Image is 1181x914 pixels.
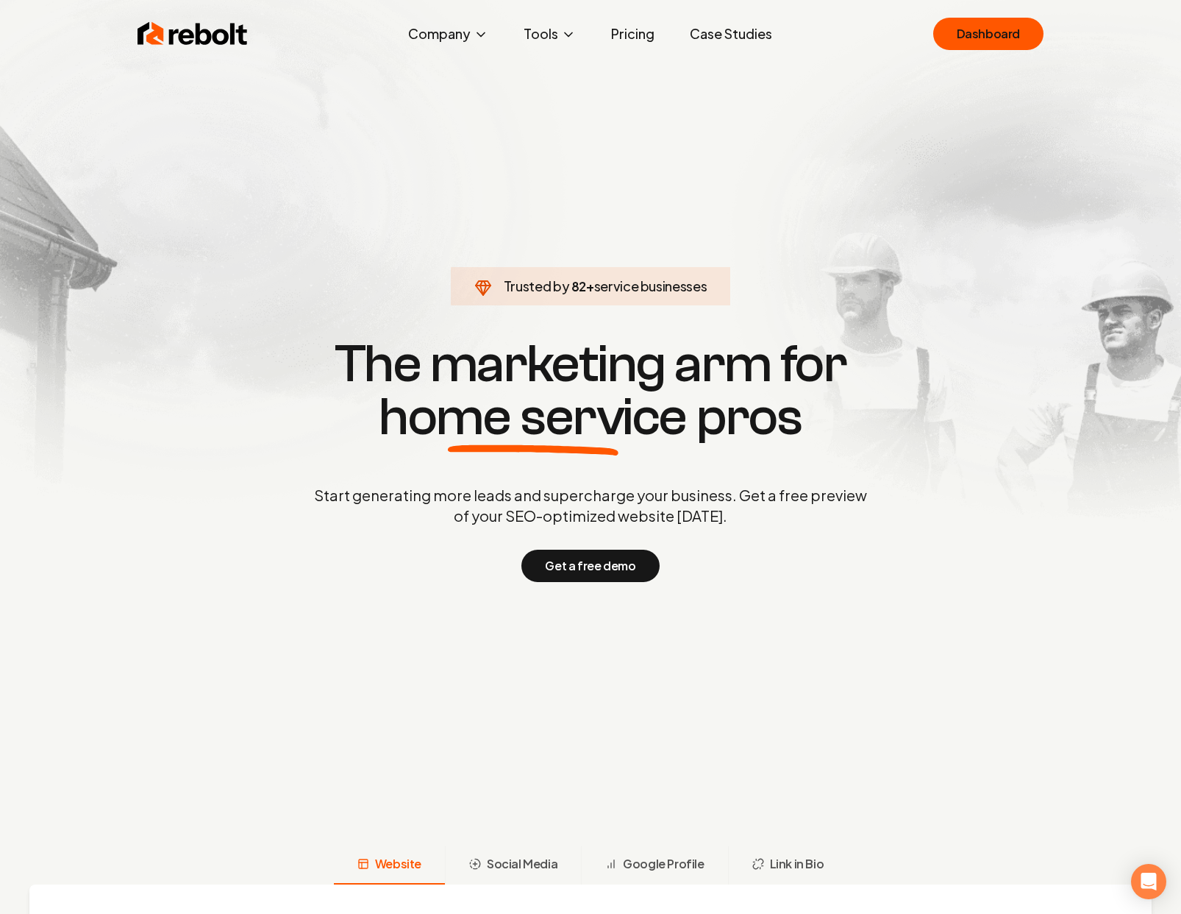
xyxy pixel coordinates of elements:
a: Dashboard [933,18,1043,50]
span: Website [375,855,421,873]
button: Link in Bio [728,846,848,885]
h1: The marketing arm for pros [238,338,943,444]
img: Rebolt Logo [138,19,248,49]
button: Get a free demo [521,550,659,582]
div: Open Intercom Messenger [1131,864,1166,899]
span: home service [379,391,687,444]
button: Company [396,19,500,49]
span: Trusted by [504,277,569,294]
span: Social Media [487,855,557,873]
span: + [586,277,594,294]
span: Link in Bio [770,855,824,873]
button: Website [334,846,445,885]
p: Start generating more leads and supercharge your business. Get a free preview of your SEO-optimiz... [311,485,870,526]
button: Google Profile [581,846,727,885]
span: 82 [571,276,586,297]
a: Case Studies [678,19,784,49]
a: Pricing [599,19,666,49]
button: Tools [512,19,588,49]
span: Google Profile [623,855,704,873]
span: service businesses [594,277,707,294]
button: Social Media [445,846,581,885]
